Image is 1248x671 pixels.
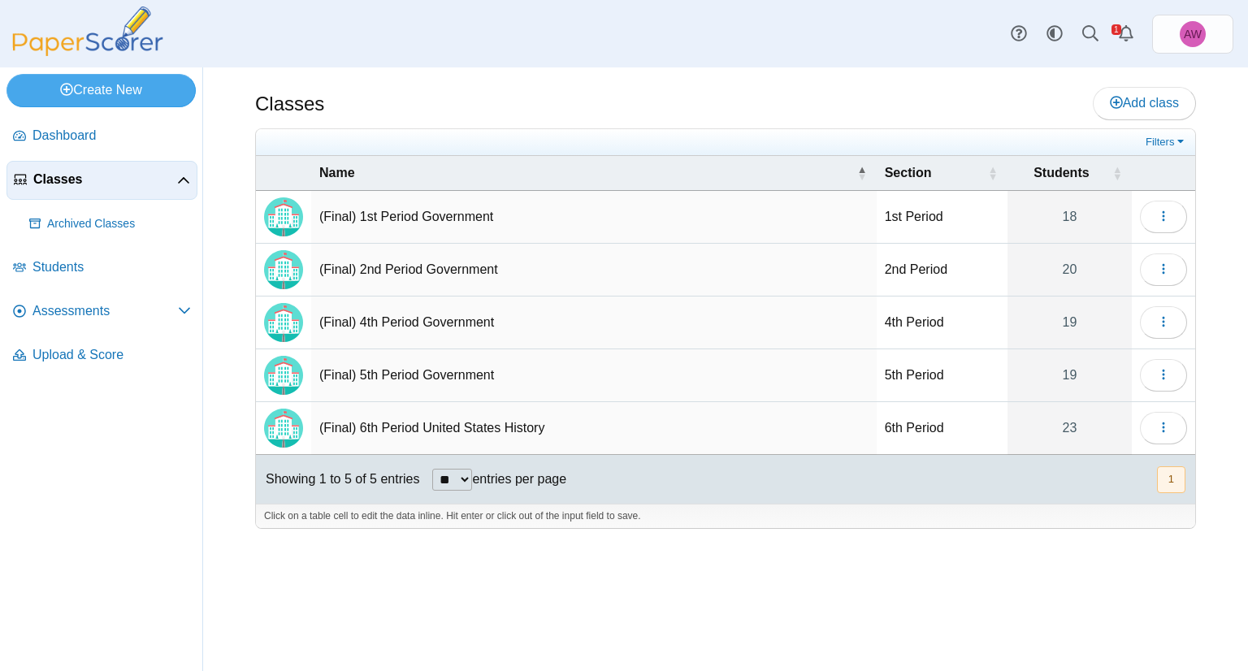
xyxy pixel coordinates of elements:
a: 19 [1007,297,1132,348]
span: Adam Williams [1184,28,1202,40]
img: Locally created class [264,303,303,342]
h1: Classes [255,90,324,118]
td: 1st Period [877,191,1007,244]
a: 20 [1007,244,1132,296]
td: (Final) 4th Period Government [311,297,877,349]
td: 2nd Period [877,244,1007,297]
a: PaperScorer [6,45,169,58]
td: (Final) 2nd Period Government [311,244,877,297]
a: Students [6,249,197,288]
a: Adam Williams [1152,15,1233,54]
span: Students : Activate to sort [1112,156,1122,190]
span: Adam Williams [1180,21,1206,47]
span: Students [1033,166,1089,180]
span: Students [32,258,191,276]
button: 1 [1157,466,1185,493]
img: Locally created class [264,197,303,236]
span: Add class [1110,96,1179,110]
td: (Final) 1st Period Government [311,191,877,244]
td: 4th Period [877,297,1007,349]
span: Name : Activate to invert sorting [857,156,867,190]
a: Assessments [6,292,197,331]
a: Archived Classes [23,205,197,244]
a: Create New [6,74,196,106]
nav: pagination [1155,466,1185,493]
td: (Final) 5th Period Government [311,349,877,402]
img: Locally created class [264,356,303,395]
a: Upload & Score [6,336,197,375]
span: Section [885,166,932,180]
td: 5th Period [877,349,1007,402]
div: Showing 1 to 5 of 5 entries [256,455,419,504]
a: 18 [1007,191,1132,243]
img: Locally created class [264,250,303,289]
td: 6th Period [877,402,1007,455]
span: Archived Classes [47,216,191,232]
span: Classes [33,171,177,188]
a: Dashboard [6,117,197,156]
a: Classes [6,161,197,200]
span: Assessments [32,302,178,320]
span: Dashboard [32,127,191,145]
img: Locally created class [264,409,303,448]
a: Alerts [1108,16,1144,52]
span: Section : Activate to sort [988,156,998,190]
td: (Final) 6th Period United States History [311,402,877,455]
a: Filters [1142,134,1191,150]
span: Upload & Score [32,346,191,364]
label: entries per page [472,472,566,486]
a: 19 [1007,349,1132,401]
div: Click on a table cell to edit the data inline. Hit enter or click out of the input field to save. [256,504,1195,528]
a: Add class [1093,87,1196,119]
img: PaperScorer [6,6,169,56]
span: Name [319,166,355,180]
a: 23 [1007,402,1132,454]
